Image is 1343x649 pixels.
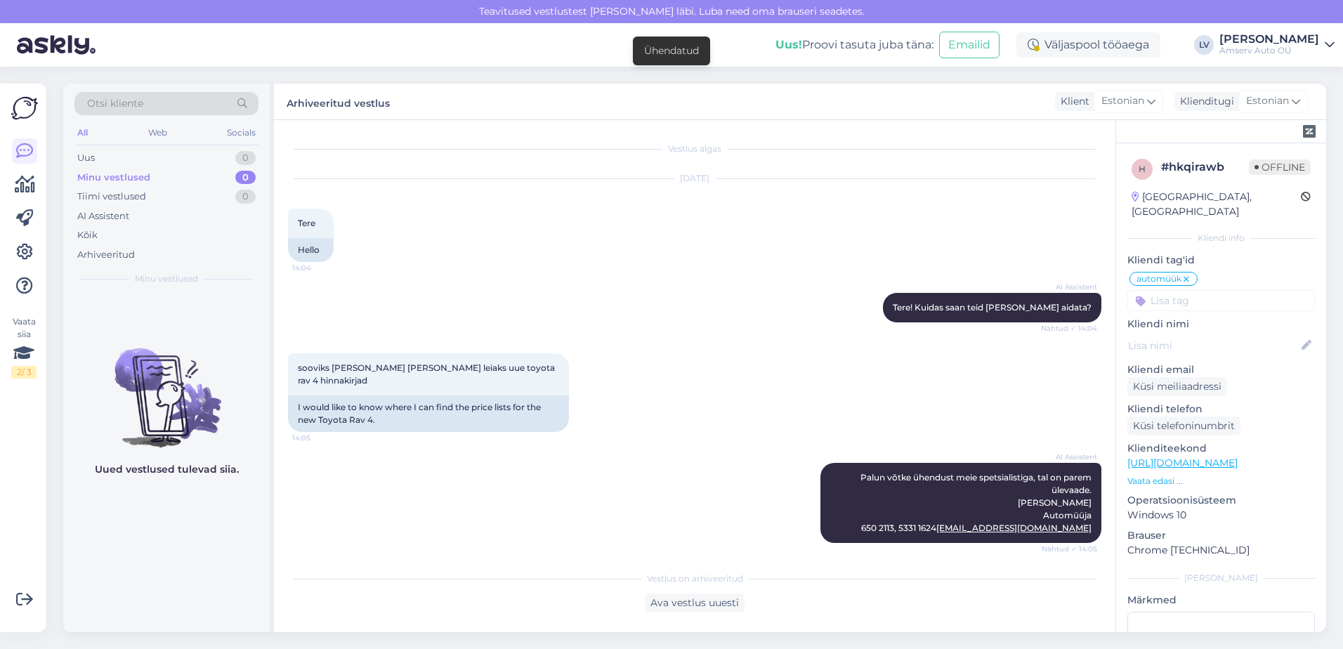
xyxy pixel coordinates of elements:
div: Minu vestlused [77,171,150,185]
span: Estonian [1101,93,1144,109]
div: 0 [235,151,256,165]
div: [DATE] [288,172,1101,185]
div: Uus [77,151,95,165]
span: Offline [1249,159,1311,175]
div: Ühendatud [644,44,699,58]
a: [PERSON_NAME]Amserv Auto OÜ [1219,34,1335,56]
img: No chats [63,323,270,450]
div: I would like to know where I can find the price lists for the new Toyota Rav 4. [288,395,569,432]
div: Amserv Auto OÜ [1219,45,1319,56]
div: Klienditugi [1174,94,1234,109]
div: 0 [235,171,256,185]
img: Askly Logo [11,95,38,122]
div: Kliendi info [1127,232,1315,244]
a: [URL][DOMAIN_NAME] [1127,457,1238,469]
div: 2 / 3 [11,366,37,379]
div: Küsi telefoninumbrit [1127,417,1240,435]
span: sooviks [PERSON_NAME] [PERSON_NAME] leiaks uue toyota rav 4 hinnakirjad [298,362,557,386]
span: Minu vestlused [135,273,198,285]
div: 0 [235,190,256,204]
div: Vestlus algas [288,143,1101,155]
p: Kliendi nimi [1127,317,1315,332]
input: Lisa nimi [1128,338,1299,353]
p: Uued vestlused tulevad siia. [95,462,239,477]
div: Arhiveeritud [77,248,135,262]
span: Palun võtke ühendust meie spetsialistiga, tal on parem ülevaade. [PERSON_NAME] Automüüja 650 2113... [860,472,1094,533]
span: Vestlus on arhiveeritud [647,572,743,585]
span: Nähtud ✓ 14:04 [1041,323,1097,334]
span: AI Assistent [1044,282,1097,292]
div: AI Assistent [77,209,129,223]
span: Tere [298,218,315,228]
div: Ava vestlus uuesti [645,594,745,612]
span: Nähtud ✓ 14:05 [1042,544,1097,554]
div: Hello [288,238,334,262]
p: Märkmed [1127,593,1315,608]
label: Arhiveeritud vestlus [287,92,390,111]
p: Vaata edasi ... [1127,475,1315,487]
p: Chrome [TECHNICAL_ID] [1127,543,1315,558]
div: [GEOGRAPHIC_DATA], [GEOGRAPHIC_DATA] [1132,190,1301,219]
p: Operatsioonisüsteem [1127,493,1315,508]
div: Web [145,124,170,142]
div: LV [1194,35,1214,55]
input: Lisa tag [1127,290,1315,311]
div: Väljaspool tööaega [1016,32,1160,58]
span: AI Assistent [1044,452,1097,462]
span: Otsi kliente [87,96,143,111]
span: h [1139,164,1146,174]
div: [PERSON_NAME] [1219,34,1319,45]
div: Küsi meiliaadressi [1127,377,1227,396]
div: Kõik [77,228,98,242]
button: Emailid [939,32,1000,58]
div: [PERSON_NAME] [1127,572,1315,584]
p: Kliendi tag'id [1127,253,1315,268]
b: Uus! [775,38,802,51]
div: All [74,124,91,142]
div: Tiimi vestlused [77,190,146,204]
span: automüük [1136,275,1181,283]
p: Kliendi telefon [1127,402,1315,417]
p: Windows 10 [1127,508,1315,523]
span: Estonian [1246,93,1289,109]
p: Brauser [1127,528,1315,543]
span: 14:05 [292,433,345,443]
div: Vaata siia [11,315,37,379]
div: Klient [1055,94,1089,109]
div: Socials [224,124,258,142]
p: Klienditeekond [1127,441,1315,456]
p: Kliendi email [1127,362,1315,377]
span: Tere! Kuidas saan teid [PERSON_NAME] aidata? [893,302,1092,313]
a: [EMAIL_ADDRESS][DOMAIN_NAME] [936,523,1092,533]
span: 14:04 [292,263,345,273]
div: Proovi tasuta juba täna: [775,37,933,53]
div: # hkqirawb [1161,159,1249,176]
img: zendesk [1303,125,1316,138]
